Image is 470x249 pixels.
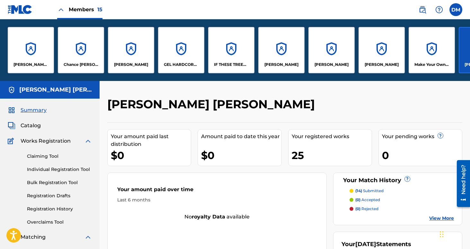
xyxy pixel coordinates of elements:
[429,215,454,222] a: View More
[13,62,49,67] p: Blair Victoria Howerton
[8,5,32,14] img: MLC Logo
[258,27,305,73] a: Accounts[PERSON_NAME]
[192,214,225,220] strong: royalty data
[117,186,317,197] div: Your amount paid over time
[21,122,41,129] span: Catalog
[414,62,449,67] p: Make Your Own Luck Music
[308,27,355,73] a: Accounts[PERSON_NAME]
[382,148,462,163] div: 0
[438,133,443,138] span: ?
[8,106,15,114] img: Summary
[341,240,411,249] div: Your Statements
[350,206,454,212] a: (0) rejected
[292,133,372,140] div: Your registered works
[27,166,92,173] a: Individual Registration Tool
[27,206,92,212] a: Registration History
[355,188,384,194] p: submitted
[107,97,318,111] h2: [PERSON_NAME] [PERSON_NAME]
[341,176,454,185] div: Your Match History
[108,27,154,73] a: Accounts[PERSON_NAME]
[8,137,16,145] img: Works Registration
[111,148,191,163] div: $0
[449,3,462,16] div: User Menu
[57,6,65,13] img: Close
[405,176,410,182] span: ?
[97,6,102,13] span: 15
[350,188,454,194] a: (14) submitted
[27,192,92,199] a: Registration Drafts
[359,27,405,73] a: Accounts[PERSON_NAME]
[158,27,204,73] a: AccountsGEL HARDCORE LLC
[350,197,454,203] a: (0) accepted
[27,179,92,186] a: Bulk Registration Tool
[214,62,249,67] p: IF THESE TREES COULD TALK MUSIC
[111,133,191,148] div: Your amount paid last distribution
[84,137,92,145] img: expand
[433,3,446,16] div: Help
[8,122,41,129] a: CatalogCatalog
[292,148,372,163] div: 25
[440,225,444,244] div: Drag
[58,27,104,73] a: AccountsChance [PERSON_NAME]
[27,219,92,226] a: Overclaims Tool
[201,148,281,163] div: $0
[201,133,281,140] div: Amount paid to date this year
[438,218,470,249] iframe: Chat Widget
[365,62,399,67] p: Luka Fischman
[355,197,380,203] p: accepted
[21,137,71,145] span: Works Registration
[164,62,199,67] p: GEL HARDCORE LLC
[416,3,429,16] a: Public Search
[409,27,455,73] a: AccountsMake Your Own Luck Music
[355,206,378,212] p: rejected
[21,233,46,241] span: Matching
[8,86,15,94] img: Accounts
[419,6,426,13] img: search
[117,197,317,203] div: Last 6 months
[21,106,47,114] span: Summary
[8,106,47,114] a: SummarySummary
[435,6,443,13] img: help
[108,213,326,221] div: No available
[84,233,92,241] img: expand
[355,241,376,248] span: [DATE]
[382,133,462,140] div: Your pending works
[8,122,15,129] img: Catalog
[69,6,102,13] span: Members
[264,62,298,67] p: Josh Resing
[355,188,362,193] span: (14)
[64,62,99,67] p: Chance Patrick Williams
[27,153,92,160] a: Claiming Tool
[355,206,360,211] span: (0)
[452,158,470,209] iframe: Resource Center
[19,86,92,93] h5: Marina Ray White
[315,62,349,67] p: Joshua Malett
[8,27,54,73] a: Accounts[PERSON_NAME] [PERSON_NAME]
[114,62,148,67] p: David Kelly
[208,27,254,73] a: AccountsIF THESE TREES COULD TALK MUSIC
[355,197,360,202] span: (0)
